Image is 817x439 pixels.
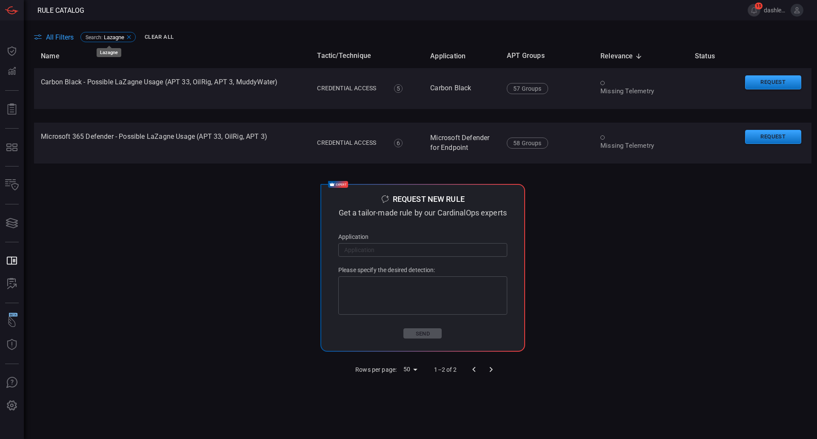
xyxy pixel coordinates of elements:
div: Credential Access [317,84,385,93]
button: All Filters [34,33,74,41]
button: MITRE - Detection Posture [2,137,22,158]
div: 58 Groups [507,138,548,149]
span: Status [695,51,726,61]
button: 15 [748,4,760,17]
p: Rows per page: [355,365,397,374]
th: APT Groups [500,44,594,68]
button: Cards [2,213,22,233]
button: Ask Us A Question [2,373,22,393]
span: All Filters [46,33,74,41]
span: Rule Catalog [37,6,84,14]
button: Rule Catalog [2,251,22,271]
button: Inventory [2,175,22,195]
button: Request [745,130,801,144]
span: Relevance [600,51,644,61]
input: Application [338,242,507,258]
button: Dashboard [2,41,22,61]
div: Missing Telemetry [600,87,681,96]
span: Lazagne [104,34,124,40]
div: 5 [394,84,403,93]
span: expert [336,180,346,189]
span: Name [41,51,71,61]
td: Carbon Black - Possible LaZagne Usage (APT 33, OilRig, APT 3, MuddyWater) [34,68,310,109]
div: Credential Access [317,138,385,147]
div: Get a tailor-made rule by our CardinalOps experts [338,209,507,217]
div: 6 [394,139,403,147]
div: Request new rule [393,195,465,203]
div: 50 [400,363,420,376]
button: Request [745,75,801,89]
button: Preferences [2,396,22,416]
th: Tactic/Technique [310,44,423,68]
div: Lazagne [100,50,118,55]
button: ALERT ANALYSIS [2,274,22,294]
span: Search : [86,34,103,40]
td: Microsoft 365 Defender - Possible LaZagne Usage (APT 33, OilRig, APT 3) [34,123,310,164]
div: 57 Groups [507,83,548,94]
td: Microsoft Defender for Endpoint [423,123,500,164]
p: Please specify the desired detection: [338,267,507,273]
button: Wingman [2,312,22,332]
td: Carbon Black [423,68,500,109]
button: Clear All [143,31,176,44]
span: dashley.[PERSON_NAME] [764,7,787,14]
div: Search:Lazagne [80,32,136,42]
p: Application [338,234,507,240]
button: Threat Intelligence [2,335,22,355]
div: Missing Telemetry [600,141,681,150]
button: Reports [2,99,22,120]
p: 1–2 of 2 [434,365,457,374]
button: Detections [2,61,22,82]
span: 15 [755,3,763,9]
span: Application [430,51,477,61]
